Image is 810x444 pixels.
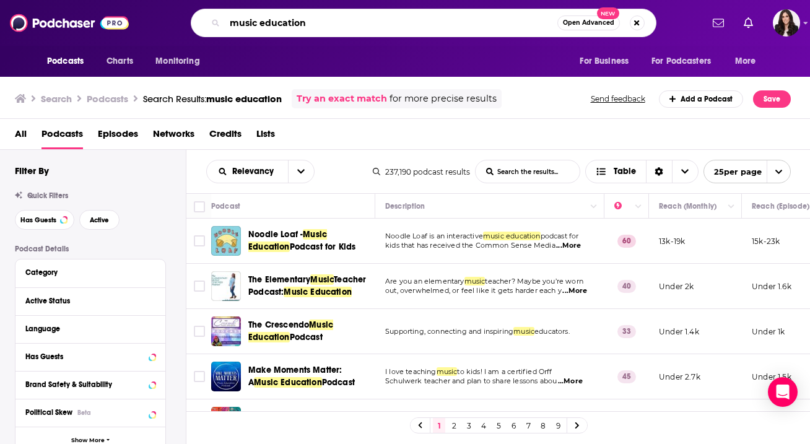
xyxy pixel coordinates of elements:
[631,199,646,214] button: Column Actions
[457,367,552,376] span: to kids! I am a certified Orff
[211,271,241,301] a: The Elementary Music Teacher Podcast: Music Education
[537,418,549,433] a: 8
[191,9,656,37] div: Search podcasts, credits, & more...
[390,92,497,106] span: for more precise results
[562,286,587,296] span: ...More
[79,210,120,230] button: Active
[254,377,322,388] span: Music Education
[585,160,699,183] button: Choose View
[385,327,513,336] span: Supporting, connecting and inspiring
[41,124,83,149] a: Podcasts
[297,92,387,106] a: Try an exact match
[15,165,49,176] h2: Filter By
[256,124,275,149] a: Lists
[10,11,129,35] img: Podchaser - Follow, Share and Rate Podcasts
[586,199,601,214] button: Column Actions
[194,371,205,382] span: Toggle select row
[580,53,629,70] span: For Business
[659,372,700,382] p: Under 2.7k
[753,90,791,108] button: Save
[507,418,520,433] a: 6
[248,364,371,389] a: Make Moments Matter: AMusic EducationPodcast
[463,418,475,433] a: 3
[310,274,334,285] span: Music
[557,15,620,30] button: Open AdvancedNew
[659,281,694,292] p: Under 2k
[211,407,241,437] img: The Music Education Podcast
[284,287,352,297] span: Music Education
[248,274,310,285] span: The Elementary
[385,277,464,285] span: Are you an elementary
[98,50,141,73] a: Charts
[87,93,128,105] h3: Podcasts
[248,319,371,344] a: The CrescendoMusic EducationPodcast
[153,124,194,149] a: Networks
[25,352,145,361] div: Has Guests
[90,217,109,224] span: Active
[513,327,534,336] span: music
[541,232,579,240] span: podcast for
[724,199,739,214] button: Column Actions
[211,316,241,346] img: The Crescendo Music Education Podcast
[385,367,437,376] span: I love teaching
[232,167,278,176] span: Relevancy
[147,50,216,73] button: open menu
[211,226,241,256] img: Noodle Loaf - Music Education Podcast for Kids
[15,124,27,149] a: All
[614,199,632,214] div: Power Score
[27,191,68,200] span: Quick Filters
[211,199,240,214] div: Podcast
[194,281,205,292] span: Toggle select row
[385,286,562,295] span: out, overwhelmed, or feel like it gets harder each y
[155,53,199,70] span: Monitoring
[617,370,636,383] p: 45
[385,377,557,385] span: Schulwerk teacher and plan to share lessons abou
[98,124,138,149] a: Episodes
[385,199,425,214] div: Description
[209,124,242,149] a: Credits
[211,362,241,391] img: Make Moments Matter: A Music Education Podcast
[773,9,800,37] button: Show profile menu
[587,94,649,104] button: Send feedback
[597,7,619,19] span: New
[25,297,147,305] div: Active Status
[558,377,583,386] span: ...More
[15,245,166,253] p: Podcast Details
[248,274,371,298] a: The ElementaryMusicTeacher Podcast:Music Education
[25,377,155,392] button: Brand Safety & Suitability
[485,277,583,285] span: teacher? Maybe you’re worn
[659,236,685,246] p: 13k-19k
[563,20,614,26] span: Open Advanced
[194,235,205,246] span: Toggle select row
[248,320,309,330] span: The Crescendo
[248,365,342,388] span: Make Moments Matter: A
[659,326,699,337] p: Under 1.4k
[25,324,147,333] div: Language
[448,418,460,433] a: 2
[143,93,282,105] a: Search Results:music education
[433,418,445,433] a: 1
[437,367,458,376] span: music
[704,162,762,181] span: 25 per page
[617,235,636,247] p: 60
[703,160,791,183] button: open menu
[25,264,155,280] button: Category
[25,293,155,308] button: Active Status
[194,326,205,337] span: Toggle select row
[225,13,557,33] input: Search podcasts, credits, & more...
[614,167,636,176] span: Table
[768,377,798,407] div: Open Intercom Messenger
[71,437,105,444] span: Show More
[752,326,785,337] p: Under 1k
[77,409,91,417] div: Beta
